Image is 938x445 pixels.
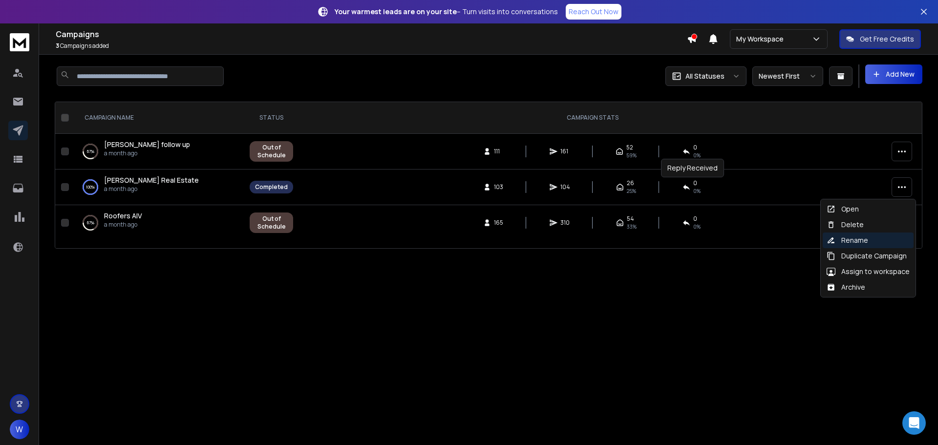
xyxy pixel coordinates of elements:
[87,218,94,228] p: 67 %
[627,187,636,195] span: 25 %
[827,204,859,214] div: Open
[736,34,788,44] p: My Workspace
[104,185,199,193] p: a month ago
[494,183,504,191] span: 103
[299,102,886,134] th: CAMPAIGN STATS
[10,420,29,439] button: W
[827,267,910,276] div: Assign to workspace
[255,144,288,159] div: Out of Schedule
[87,147,94,156] p: 67 %
[566,4,621,20] a: Reach Out Now
[860,34,914,44] p: Get Free Credits
[693,144,697,151] span: 0
[693,151,701,159] span: 0 %
[73,134,244,170] td: 67%[PERSON_NAME] follow upa month ago
[104,175,199,185] a: [PERSON_NAME] Real Estate
[255,183,288,191] div: Completed
[255,215,288,231] div: Out of Schedule
[752,66,823,86] button: Newest First
[693,187,701,195] span: 0 %
[494,148,504,155] span: 111
[104,211,142,221] a: Roofers AIV
[56,42,59,50] span: 3
[335,7,558,17] p: – Turn visits into conversations
[560,219,570,227] span: 310
[693,179,697,187] span: 0
[626,151,637,159] span: 59 %
[827,282,865,292] div: Archive
[661,159,724,177] div: Reply Received
[335,7,457,16] strong: Your warmest leads are on your site
[902,411,926,435] div: Open Intercom Messenger
[685,71,725,81] p: All Statuses
[627,223,637,231] span: 33 %
[73,170,244,205] td: 100%[PERSON_NAME] Real Estatea month ago
[627,179,634,187] span: 26
[73,102,244,134] th: CAMPAIGN NAME
[865,64,922,84] button: Add New
[560,183,570,191] span: 104
[627,215,634,223] span: 54
[827,220,864,230] div: Delete
[827,251,907,261] div: Duplicate Campaign
[560,148,570,155] span: 161
[104,140,190,149] a: [PERSON_NAME] follow up
[104,149,190,157] p: a month ago
[56,28,687,40] h1: Campaigns
[693,223,701,231] span: 0 %
[626,144,633,151] span: 52
[827,235,868,245] div: Rename
[693,215,697,223] span: 0
[104,221,142,229] p: a month ago
[10,33,29,51] img: logo
[494,219,504,227] span: 165
[56,42,687,50] p: Campaigns added
[839,29,921,49] button: Get Free Credits
[569,7,618,17] p: Reach Out Now
[104,211,142,220] span: Roofers AIV
[244,102,299,134] th: STATUS
[86,182,95,192] p: 100 %
[73,205,244,241] td: 67%Roofers AIVa month ago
